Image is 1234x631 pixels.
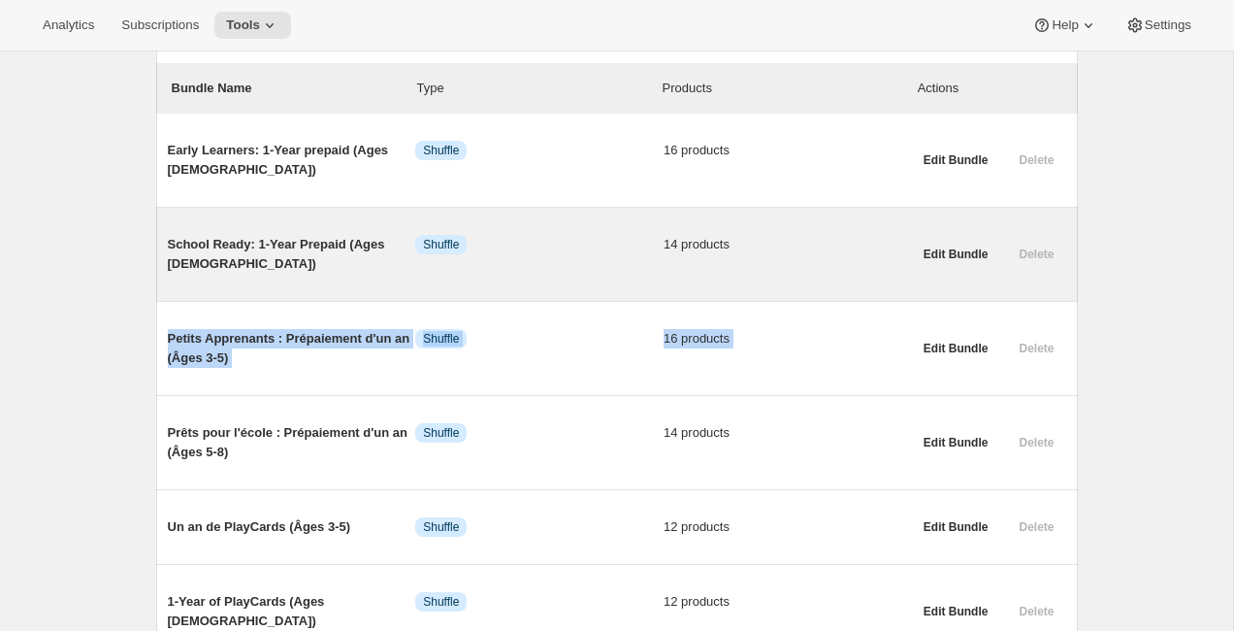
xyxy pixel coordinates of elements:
[214,12,291,39] button: Tools
[168,423,416,462] span: Prêts pour l'école : Prépaiement d'un an (Âges 5-8)
[918,79,1062,98] div: Actions
[121,17,199,33] span: Subscriptions
[423,331,459,347] span: Shuffle
[168,235,416,274] span: School Ready: 1-Year Prepaid (Ages [DEMOGRAPHIC_DATA])
[168,141,416,180] span: Early Learners: 1-Year prepaid (Ages [DEMOGRAPHIC_DATA])
[924,435,989,450] span: Edit Bundle
[664,235,912,254] span: 14 products
[924,519,989,535] span: Edit Bundle
[664,592,912,612] span: 12 products
[912,429,1000,456] button: Edit Bundle
[1052,17,1078,33] span: Help
[423,143,459,158] span: Shuffle
[168,592,416,631] span: 1-Year of PlayCards (Ages [DEMOGRAPHIC_DATA])
[423,519,459,535] span: Shuffle
[912,598,1000,625] button: Edit Bundle
[168,517,416,537] span: Un an de PlayCards (Âges 3-5)
[226,17,260,33] span: Tools
[663,79,908,98] div: Products
[912,147,1000,174] button: Edit Bundle
[924,341,989,356] span: Edit Bundle
[423,594,459,610] span: Shuffle
[664,517,912,537] span: 12 products
[110,12,211,39] button: Subscriptions
[423,425,459,441] span: Shuffle
[912,335,1000,362] button: Edit Bundle
[1145,17,1191,33] span: Settings
[912,241,1000,268] button: Edit Bundle
[664,423,912,443] span: 14 products
[168,329,416,368] span: Petits Apprenants : Prépaiement d'un an (Âges 3-5)
[31,12,106,39] button: Analytics
[664,329,912,349] span: 16 products
[924,604,989,619] span: Edit Bundle
[423,237,459,252] span: Shuffle
[1021,12,1109,39] button: Help
[924,247,989,262] span: Edit Bundle
[172,79,417,98] p: Bundle Name
[924,152,989,168] span: Edit Bundle
[664,141,912,160] span: 16 products
[912,514,1000,541] button: Edit Bundle
[417,79,663,98] div: Type
[43,17,94,33] span: Analytics
[1114,12,1203,39] button: Settings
